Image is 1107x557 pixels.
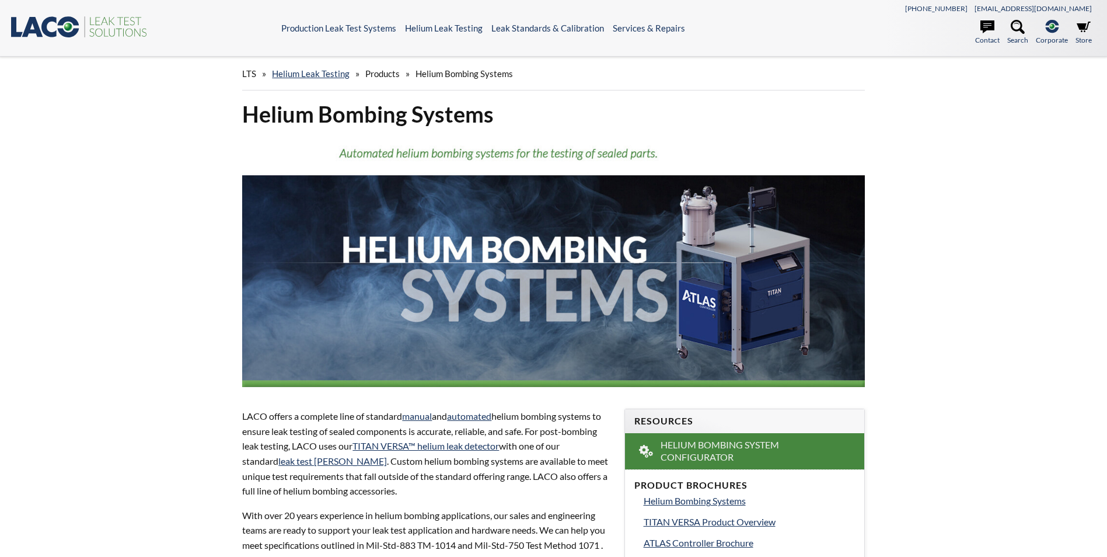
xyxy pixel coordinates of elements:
a: leak test [PERSON_NAME] [278,455,387,467]
a: Store [1075,20,1092,46]
img: Helium Bombing Systems Banner [242,138,864,387]
a: Helium Bombing Systems [644,493,855,509]
a: [PHONE_NUMBER] [905,4,968,13]
span: LTS [242,68,256,79]
p: With over 20 years experience in helium bombing applications, our sales and engineering teams are... [242,508,610,553]
a: Contact [975,20,1000,46]
div: » » » [242,57,864,90]
a: Production Leak Test Systems [281,23,396,33]
a: TITAN VERSA Product Overview [644,514,855,530]
h4: Resources [634,415,855,427]
span: Helium Bombing Systems [415,68,513,79]
a: ATLAS Controller Brochure [644,535,855,551]
a: automated [447,410,491,422]
span: Corporate [1036,34,1068,46]
a: TITAN VERSA™ helium leak detector [352,440,499,451]
p: LACO offers a complete line of standard and helium bombing systems to ensure leak testing of seal... [242,409,610,499]
a: [EMAIL_ADDRESS][DOMAIN_NAME] [975,4,1092,13]
h1: Helium Bombing Systems [242,100,864,128]
a: Helium Leak Testing [405,23,483,33]
span: Helium Bombing Systems [644,495,746,506]
span: Products [365,68,400,79]
a: Helium Bombing System Configurator [625,433,864,469]
a: Helium Leak Testing [272,68,350,79]
a: Leak Standards & Calibration [491,23,604,33]
span: TITAN VERSA Product Overview [644,516,776,527]
h4: Product Brochures [634,479,855,492]
a: manual [402,410,432,422]
a: Search [1007,20,1028,46]
span: Helium Bombing System Configurator [661,439,830,464]
span: ATLAS Controller Brochure [644,537,753,548]
a: Services & Repairs [613,23,685,33]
